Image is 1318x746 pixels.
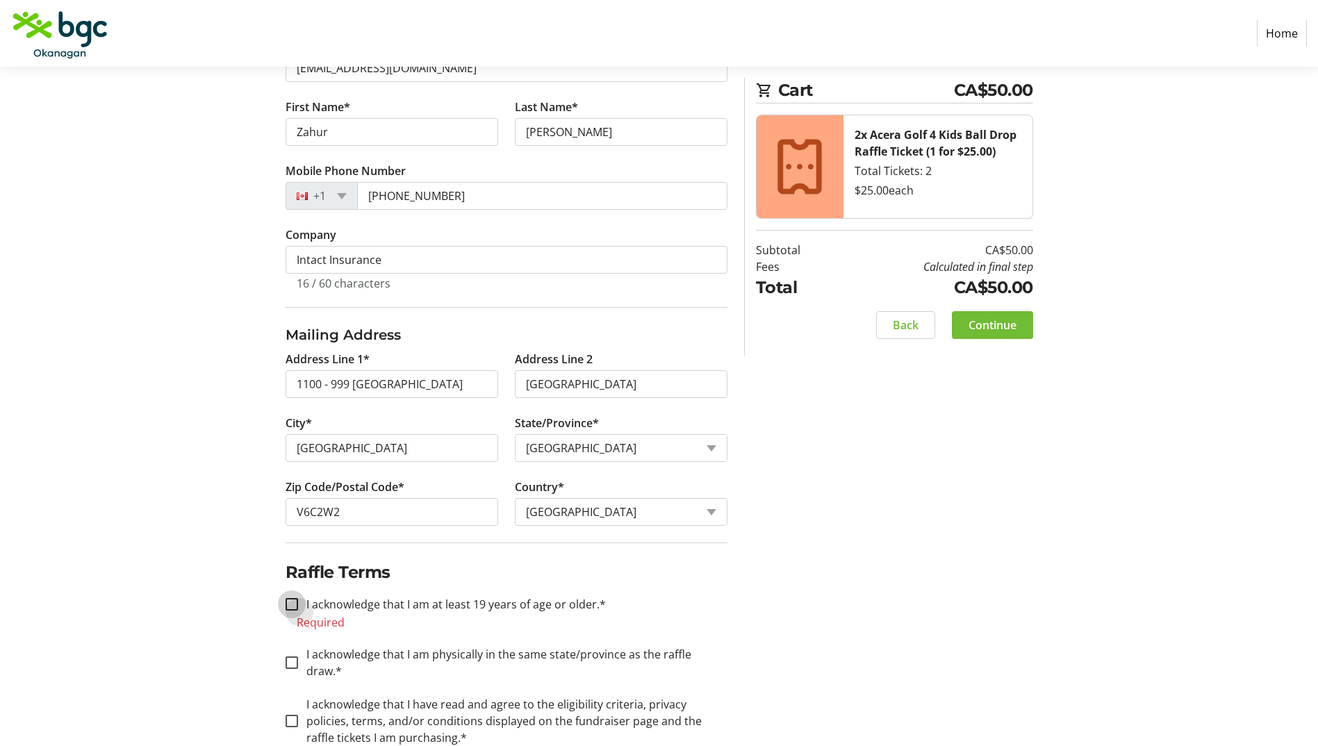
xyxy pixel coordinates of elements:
[515,99,578,115] label: Last Name*
[778,78,954,103] span: Cart
[836,258,1033,275] td: Calculated in final step
[286,324,727,345] h3: Mailing Address
[357,182,727,210] input: (506) 234-5678
[297,276,390,291] tr-character-limit: 16 / 60 characters
[756,275,836,300] td: Total
[1257,20,1307,47] a: Home
[855,182,1021,199] div: $25.00 each
[286,560,727,585] h2: Raffle Terms
[969,317,1016,333] span: Continue
[893,317,919,333] span: Back
[855,163,1021,179] div: Total Tickets: 2
[756,258,836,275] td: Fees
[515,351,593,367] label: Address Line 2
[954,78,1033,103] span: CA$50.00
[286,479,404,495] label: Zip Code/Postal Code*
[286,498,498,526] input: Zip or Postal Code
[286,99,350,115] label: First Name*
[756,242,836,258] td: Subtotal
[298,646,727,679] label: I acknowledge that I am physically in the same state/province as the raffle draw.*
[286,434,498,462] input: City
[836,275,1033,300] td: CA$50.00
[876,311,935,339] button: Back
[297,615,716,629] tr-error: Required
[836,242,1033,258] td: CA$50.00
[855,127,1016,159] strong: 2x Acera Golf 4 Kids Ball Drop Raffle Ticket (1 for $25.00)
[11,6,110,61] img: BGC Okanagan's Logo
[298,696,727,746] label: I acknowledge that I have read and agree to the eligibility criteria, privacy policies, terms, an...
[286,226,336,243] label: Company
[286,351,370,367] label: Address Line 1*
[298,596,606,613] label: I acknowledge that I am at least 19 years of age or older.*
[515,479,564,495] label: Country*
[952,311,1033,339] button: Continue
[286,415,312,431] label: City*
[286,163,406,179] label: Mobile Phone Number
[286,370,498,398] input: Address
[515,415,599,431] label: State/Province*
